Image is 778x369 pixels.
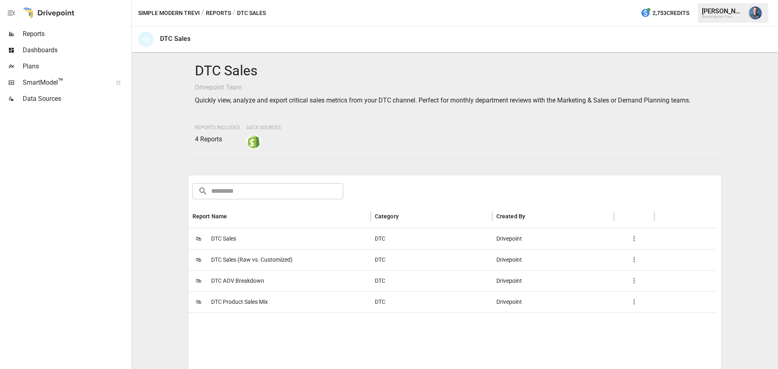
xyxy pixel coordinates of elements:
[211,292,268,312] span: DTC Product Sales Mix
[23,29,130,39] span: Reports
[23,45,130,55] span: Dashboards
[192,296,205,308] span: 🛍
[702,7,744,15] div: [PERSON_NAME]
[201,8,204,18] div: /
[637,6,693,21] button: 2,753Credits
[195,96,715,105] p: Quickly view, analyze and export critical sales metrics from your DTC channel. Perfect for monthl...
[192,254,205,266] span: 🛍
[206,8,231,18] button: Reports
[195,83,715,92] p: Drivepoint Team
[192,232,205,245] span: 🛍
[23,94,130,104] span: Data Sources
[195,62,715,79] h4: DTC Sales
[492,228,614,249] div: Drivepoint
[496,213,526,220] div: Created By
[138,8,200,18] button: Simple Modern Trevi
[749,6,762,19] img: Mike Beckham
[371,249,492,270] div: DTC
[526,211,537,222] button: Sort
[138,32,154,47] div: 🛍
[371,291,492,312] div: DTC
[228,211,239,222] button: Sort
[160,35,190,43] div: DTC Sales
[371,228,492,249] div: DTC
[211,228,236,249] span: DTC Sales
[58,77,64,87] span: ™
[211,271,264,291] span: DTC AOV Breakdown
[375,213,399,220] div: Category
[246,125,281,130] span: Data Sources
[195,134,240,144] p: 4 Reports
[233,8,235,18] div: /
[492,249,614,270] div: Drivepoint
[23,78,107,87] span: SmartModel
[195,125,240,130] span: Reports Included
[400,211,411,222] button: Sort
[702,15,744,19] div: Simple Modern Trevi
[247,135,260,148] img: shopify
[371,270,492,291] div: DTC
[211,250,293,270] span: DTC Sales (Raw vs. Customized)
[492,291,614,312] div: Drivepoint
[744,2,767,24] button: Mike Beckham
[192,275,205,287] span: 🛍
[192,213,227,220] div: Report Name
[652,8,689,18] span: 2,753 Credits
[492,270,614,291] div: Drivepoint
[23,62,130,71] span: Plans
